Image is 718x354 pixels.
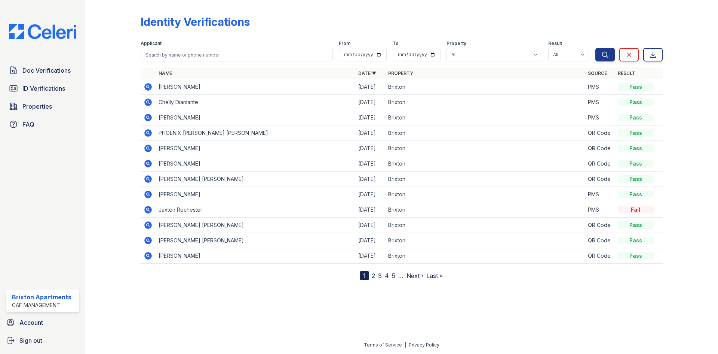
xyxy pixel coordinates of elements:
div: Pass [618,221,654,229]
td: [DATE] [355,125,385,141]
td: QR Code [585,125,615,141]
td: [DATE] [355,233,385,248]
a: Name [159,70,172,76]
td: [DATE] [355,110,385,125]
td: Brixton [385,218,585,233]
td: [PERSON_NAME] [156,248,355,264]
td: Brixton [385,125,585,141]
a: Last » [426,272,443,279]
div: Pass [618,129,654,137]
iframe: chat widget [687,324,711,347]
td: [DATE] [355,141,385,156]
a: Terms of Service [364,342,402,348]
span: Doc Verifications [22,66,71,75]
div: | [405,342,406,348]
td: [DATE] [355,248,385,264]
a: Date ▼ [358,70,376,76]
td: PMS [585,110,615,125]
label: To [393,40,399,46]
td: QR Code [585,218,615,233]
input: Search by name or phone number [141,48,333,61]
td: Brixton [385,233,585,248]
a: ID Verifications [6,81,79,96]
td: [DATE] [355,187,385,202]
td: [PERSON_NAME] [156,79,355,95]
td: PMS [585,187,615,202]
label: Applicant [141,40,162,46]
div: CAF Management [12,302,71,309]
label: From [339,40,350,46]
td: [DATE] [355,79,385,95]
span: … [398,271,404,280]
a: Source [588,70,607,76]
td: QR Code [585,248,615,264]
td: [PERSON_NAME] [PERSON_NAME] [156,218,355,233]
td: Brixton [385,79,585,95]
div: Fail [618,206,654,214]
a: 3 [378,272,382,279]
td: [PERSON_NAME] [156,156,355,172]
div: Pass [618,160,654,167]
a: Properties [6,99,79,114]
td: PMS [585,202,615,218]
div: Pass [618,83,654,91]
td: Chelly Diamante [156,95,355,110]
span: FAQ [22,120,34,129]
td: [DATE] [355,202,385,218]
td: PMS [585,95,615,110]
label: Result [548,40,562,46]
a: 4 [385,272,389,279]
div: Identity Verifications [141,15,250,28]
td: [PERSON_NAME] [156,141,355,156]
div: 1 [360,271,369,280]
span: Sign out [19,336,42,345]
a: Account [3,315,82,330]
td: QR Code [585,233,615,248]
a: Sign out [3,333,82,348]
a: 5 [392,272,395,279]
div: Pass [618,99,654,106]
a: Next › [406,272,423,279]
td: [PERSON_NAME] [156,187,355,202]
a: Privacy Policy [409,342,439,348]
a: Property [388,70,413,76]
td: [DATE] [355,156,385,172]
td: [DATE] [355,218,385,233]
td: Brixton [385,156,585,172]
td: [PERSON_NAME] [PERSON_NAME] [156,172,355,187]
td: Brixton [385,172,585,187]
a: Result [618,70,635,76]
td: PHOENIX [PERSON_NAME] [PERSON_NAME] [156,125,355,141]
td: [PERSON_NAME] [156,110,355,125]
td: [PERSON_NAME] [PERSON_NAME] [156,233,355,248]
span: Properties [22,102,52,111]
td: Jaxten Rochester [156,202,355,218]
a: Doc Verifications [6,63,79,78]
td: QR Code [585,141,615,156]
div: Pass [618,191,654,198]
img: CE_Logo_Blue-a8612792a0a2168367f1c8372b55b34899dd931a85d93a1a3d3e32e68fde9ad4.png [3,24,82,39]
div: Brixton Apartments [12,293,71,302]
td: QR Code [585,172,615,187]
a: 2 [372,272,375,279]
div: Pass [618,114,654,121]
div: Pass [618,252,654,260]
span: Account [19,318,43,327]
span: ID Verifications [22,84,65,93]
td: [DATE] [355,95,385,110]
td: Brixton [385,187,585,202]
div: Pass [618,175,654,183]
td: PMS [585,79,615,95]
td: Brixton [385,248,585,264]
td: Brixton [385,202,585,218]
td: QR Code [585,156,615,172]
div: Pass [618,145,654,152]
td: Brixton [385,141,585,156]
label: Property [447,40,466,46]
td: [DATE] [355,172,385,187]
a: FAQ [6,117,79,132]
div: Pass [618,237,654,244]
td: Brixton [385,95,585,110]
td: Brixton [385,110,585,125]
